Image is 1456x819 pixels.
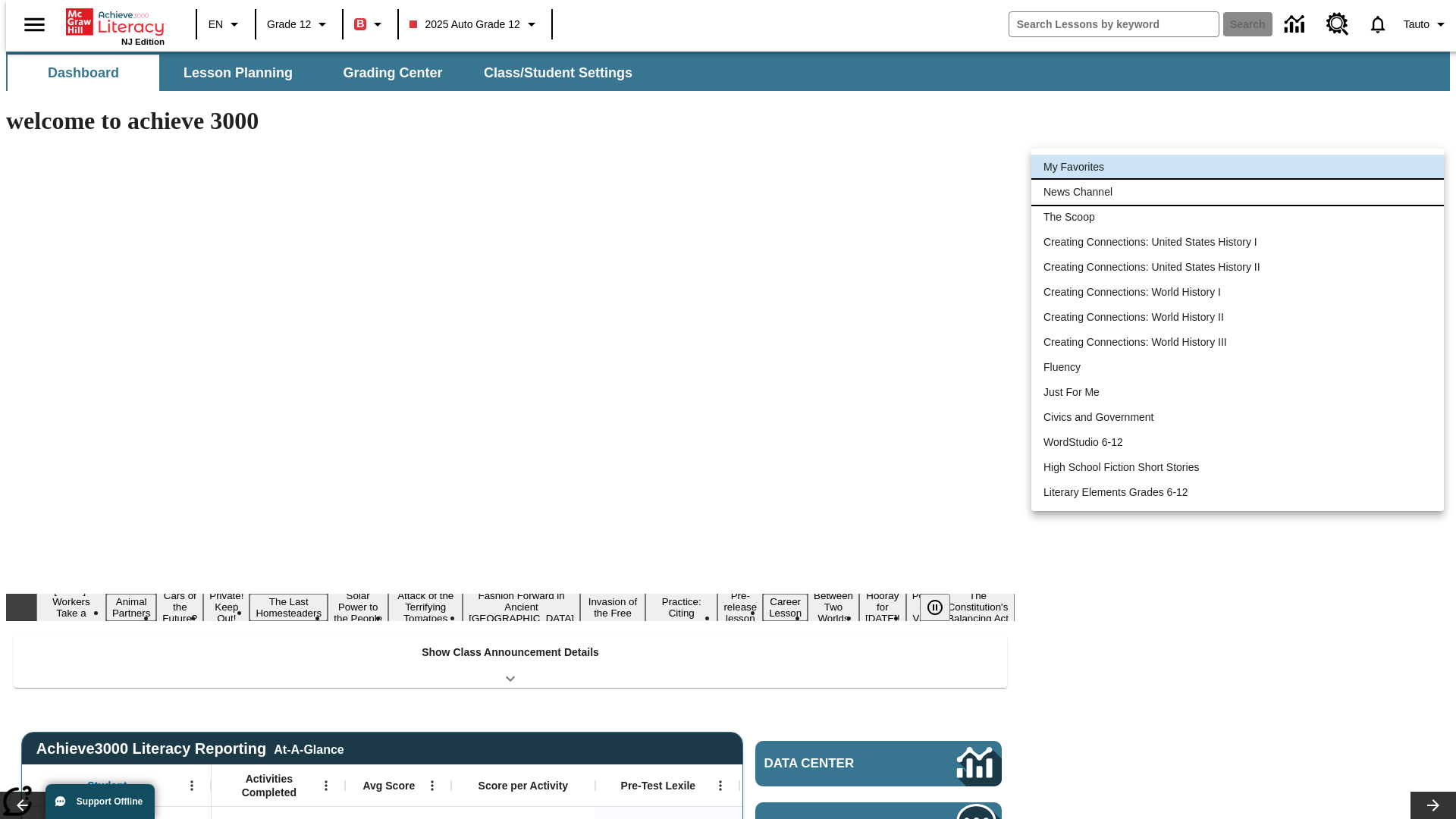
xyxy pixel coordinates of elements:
li: Fluency [1031,355,1444,380]
li: My Favorites [1031,155,1444,180]
li: Creating Connections: World History II [1031,305,1444,330]
li: Creating Connections: United States History I [1031,230,1444,255]
li: News Channel [1031,180,1444,205]
li: The Scoop [1031,205,1444,230]
li: High School Fiction Short Stories [1031,455,1444,480]
li: Literary Elements Grades 6-12 [1031,480,1444,505]
li: Creating Connections: World History I [1031,280,1444,305]
li: Creating Connections: World History III [1031,330,1444,355]
li: Creating Connections: United States History II [1031,255,1444,280]
li: WordStudio 6-12 [1031,430,1444,455]
li: Civics and Government [1031,405,1444,430]
li: Just For Me [1031,380,1444,405]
